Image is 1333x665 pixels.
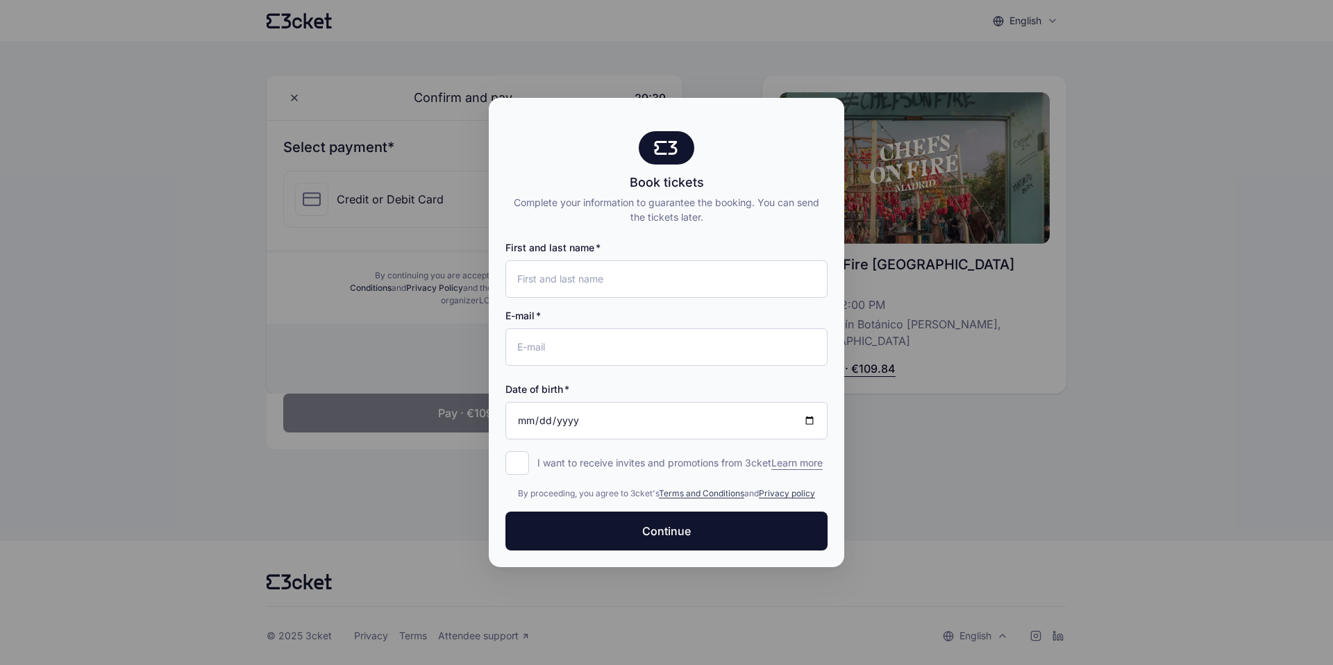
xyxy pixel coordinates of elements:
a: Terms and Conditions [659,488,744,498]
label: Date of birth [505,382,569,396]
div: Book tickets [505,173,828,192]
label: E-mail [505,309,541,323]
div: Complete your information to guarantee the booking. You can send the tickets later. [505,195,828,224]
span: Learn more [771,456,823,470]
label: First and last name [505,241,601,255]
input: E-mail [505,328,828,366]
p: I want to receive invites and promotions from 3cket [537,456,823,470]
input: First and last name [505,260,828,298]
div: By proceeding, you agree to 3cket's and [505,487,828,500]
input: Date of birth [505,402,828,439]
button: Continue [505,512,828,550]
span: Continue [642,523,691,539]
a: Privacy policy [759,488,815,498]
